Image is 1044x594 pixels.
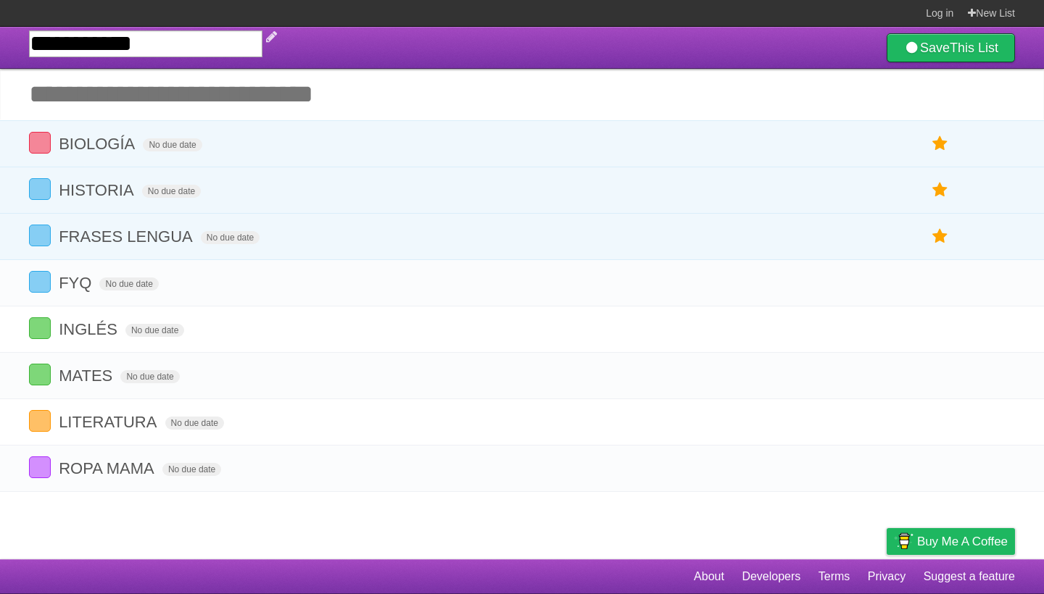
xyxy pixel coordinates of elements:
label: Done [29,364,51,385]
span: MATES [59,367,116,385]
label: Done [29,456,51,478]
a: Privacy [868,563,906,590]
label: Star task [927,132,954,156]
span: No due date [201,231,260,244]
a: Developers [742,563,800,590]
label: Star task [927,178,954,202]
label: Done [29,317,51,339]
b: This List [950,41,998,55]
span: No due date [143,138,202,151]
label: Done [29,410,51,432]
span: BIOLOGÍA [59,135,138,153]
a: Buy me a coffee [887,528,1015,555]
span: No due date [165,417,224,430]
a: Suggest a feature [924,563,1015,590]
label: Star task [927,225,954,248]
span: No due date [162,463,221,476]
span: No due date [120,370,179,383]
span: No due date [142,185,201,198]
span: No due date [99,277,158,290]
span: LITERATURA [59,413,160,431]
span: ROPA MAMA [59,459,158,477]
img: Buy me a coffee [894,529,913,553]
a: SaveThis List [887,33,1015,62]
span: HISTORIA [59,181,138,199]
label: Done [29,132,51,154]
span: INGLÉS [59,320,121,338]
span: No due date [125,324,184,337]
span: FYQ [59,274,95,292]
a: About [694,563,724,590]
label: Done [29,271,51,293]
a: Terms [819,563,850,590]
span: Buy me a coffee [917,529,1008,554]
span: FRASES LENGUA [59,227,196,246]
label: Done [29,178,51,200]
label: Done [29,225,51,246]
